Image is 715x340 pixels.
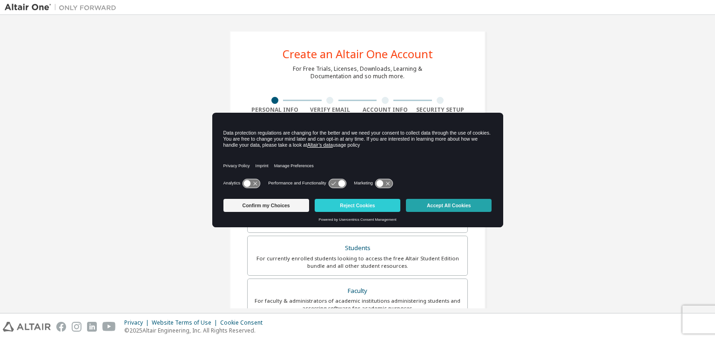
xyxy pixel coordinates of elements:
[56,322,66,332] img: facebook.svg
[152,319,220,326] div: Website Terms of Use
[253,242,462,255] div: Students
[253,297,462,312] div: For faculty & administrators of academic institutions administering students and accessing softwa...
[87,322,97,332] img: linkedin.svg
[124,326,268,334] p: © 2025 Altair Engineering, Inc. All Rights Reserved.
[247,106,303,114] div: Personal Info
[72,322,81,332] img: instagram.svg
[5,3,121,12] img: Altair One
[3,322,51,332] img: altair_logo.svg
[124,319,152,326] div: Privacy
[283,48,433,60] div: Create an Altair One Account
[413,106,468,114] div: Security Setup
[220,319,268,326] div: Cookie Consent
[253,255,462,270] div: For currently enrolled students looking to access the free Altair Student Edition bundle and all ...
[253,285,462,298] div: Faculty
[303,106,358,114] div: Verify Email
[357,106,413,114] div: Account Info
[102,322,116,332] img: youtube.svg
[293,65,422,80] div: For Free Trials, Licenses, Downloads, Learning & Documentation and so much more.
